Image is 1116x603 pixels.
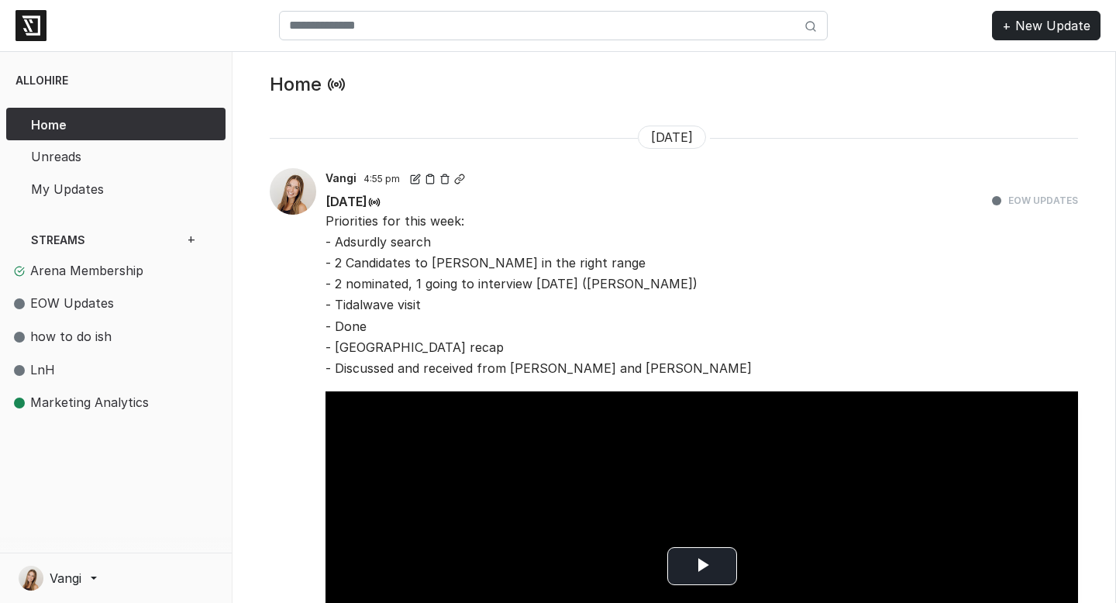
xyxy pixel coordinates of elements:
a: My Updates [19,172,213,205]
span: Streams [31,232,153,248]
a: Streams [19,223,166,254]
a: Home [19,108,213,140]
span: LnH [30,362,55,377]
span: AlloHire [15,74,68,87]
a: Read new updates [327,78,346,94]
button: Play Video [667,547,737,585]
a: how to do ish [6,320,213,353]
a: + [170,223,213,254]
img: Vangi Mitchell [270,168,316,215]
span: LnH [14,360,178,381]
span: Marketing Analytics [14,393,178,413]
span: Unreads [31,147,178,166]
a: Vangi [19,566,213,591]
span: Vangi [325,171,356,184]
span: [DATE] [638,126,706,149]
a: Marketing Analytics [6,387,213,420]
span: 4:55 pm [363,173,400,184]
span: Arena Membership [14,261,178,281]
a: LnH [6,353,213,387]
a: + New Update [992,11,1100,40]
span: how to do ish [14,327,178,347]
h4: Home [270,71,322,94]
p: Priorities for this week: - Adsurdly search - 2 Candidates to [PERSON_NAME] in the right range - ... [325,211,1078,380]
a: EOW Updates [1008,195,1078,206]
span: Arena Membership [30,263,143,278]
span: Vangi [50,569,81,587]
a: EOW Updates [6,288,213,321]
span: Marketing Analytics [30,395,149,410]
a: Arena Membership [6,254,213,288]
a: Unreads [19,140,213,173]
span: + [182,230,201,247]
span: [DATE] [325,190,381,211]
img: logo-6ba331977e59facfbff2947a2e854c94a5e6b03243a11af005d3916e8cc67d17.png [15,10,46,41]
span: how to do ish [30,329,112,344]
img: Vangi Mitchell [19,566,43,591]
span: EOW Updates [30,295,114,311]
span: My Updates [31,180,178,198]
span: Home [31,115,178,134]
a: Vangi [325,170,363,185]
span: EOW Updates [14,294,178,314]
